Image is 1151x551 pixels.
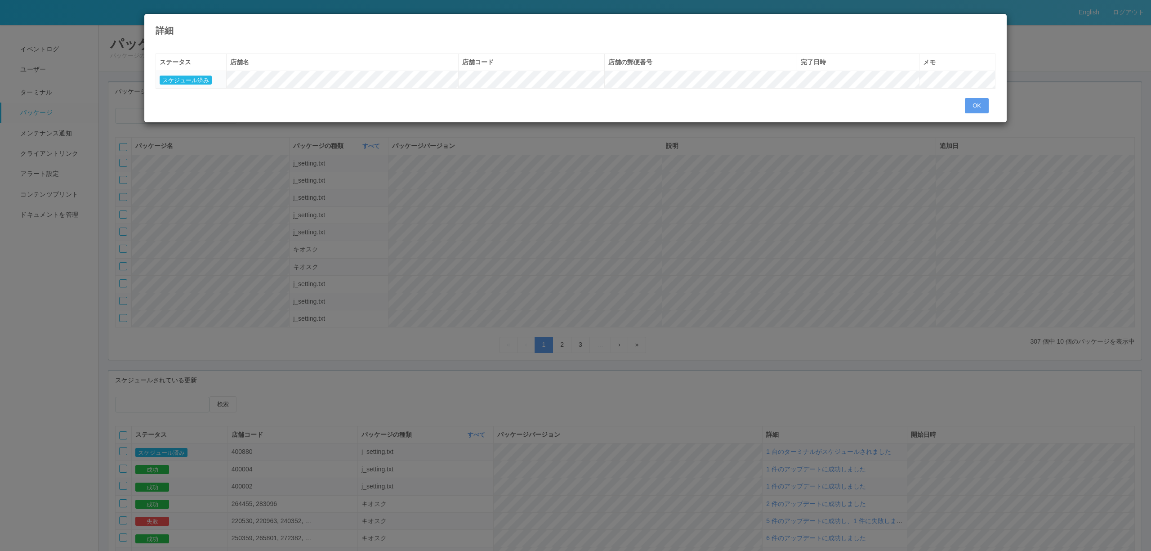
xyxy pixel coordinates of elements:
div: 店舗コード [462,58,600,67]
div: 店舗の郵便番号 [608,58,793,67]
button: スケジュール済み [160,76,212,85]
div: スケジュール済み [160,75,223,84]
button: OK [965,98,989,113]
div: 店舗名 [230,58,455,67]
div: 完了日時 [801,58,915,67]
div: メモ [923,58,991,67]
div: ステータス [160,58,223,67]
h4: 詳細 [156,26,995,36]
